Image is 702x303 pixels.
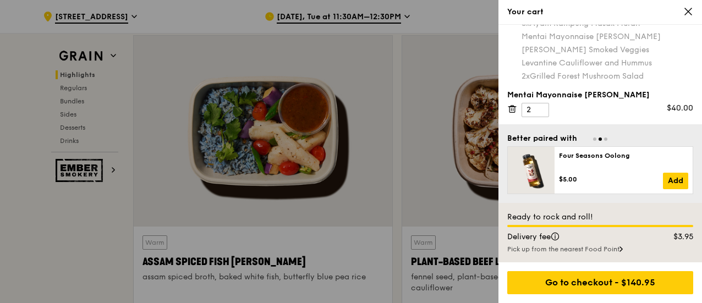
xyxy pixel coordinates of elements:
[522,58,693,69] div: Levantine Cauliflower and Hummus
[604,137,607,141] span: Go to slide 3
[522,31,693,42] div: Mentai Mayonnaise [PERSON_NAME]
[522,71,693,82] div: Grilled Forest Mushroom Salad
[650,232,700,243] div: $3.95
[507,7,693,18] div: Your cart
[663,173,688,189] a: Add
[599,137,602,141] span: Go to slide 2
[507,245,693,254] div: Pick up from the nearest Food Point
[501,232,650,243] div: Delivery fee
[522,71,530,81] span: 2x
[667,103,693,114] div: $40.00
[593,137,596,141] span: Go to slide 1
[507,133,577,144] div: Better paired with
[522,45,693,56] div: [PERSON_NAME] Smoked Veggies
[559,175,663,184] div: $5.00
[507,212,693,223] div: Ready to rock and roll!
[507,90,693,101] div: Mentai Mayonnaise [PERSON_NAME]
[559,151,688,160] div: Four Seasons Oolong
[507,271,693,294] div: Go to checkout - $140.95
